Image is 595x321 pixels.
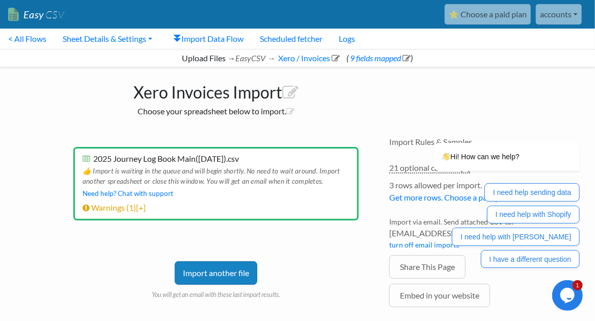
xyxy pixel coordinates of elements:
[63,106,369,116] h2: Choose your spreadsheet below to import.
[348,53,411,63] a: 9 fields mapped
[175,261,257,285] a: Import another file
[389,192,512,202] a: Get more rows. Choose a paid plan.
[389,163,470,174] a: 21 optional columns[+]
[236,53,276,63] i: EasyCSV →
[252,29,331,49] a: Scheduled fetcher
[552,280,585,311] iframe: chat widget
[389,255,466,279] a: Share This Page
[536,4,582,24] a: accounts
[389,240,459,249] a: turn off email imports
[129,203,133,212] span: 1
[63,78,369,102] h1: Xero Invoices Import
[389,227,532,239] span: [EMAIL_ADDRESS][DOMAIN_NAME]
[277,53,340,63] a: Xero / Invoices
[83,163,349,187] div: 👍 Import is waiting in the queue and will begin shortly. No need to wait around. Import another s...
[44,8,64,21] span: CSV
[389,216,532,255] li: Import via email. Send attached CSV to:
[93,154,239,163] span: 2025 Journey Log Book Main([DATE]).csv
[83,203,146,212] a: Warnings (1)[+]
[389,284,490,307] a: Embed in your website
[73,285,359,300] p: You will get an email with these last import results.
[346,53,413,63] span: ( )
[166,29,252,49] a: Import Data Flow
[389,179,532,209] li: 3 rows allowed per import.
[83,189,173,197] a: Need help? Chat with support
[136,203,146,212] span: [+]
[401,53,585,275] iframe: chat widget
[445,4,531,24] a: ⭐ Choose a paid plan
[389,137,532,146] h4: Import Rules & Samples
[8,4,64,25] a: EasyCSV
[55,29,160,49] a: Sheet Details & Settings
[331,29,363,49] a: Logs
